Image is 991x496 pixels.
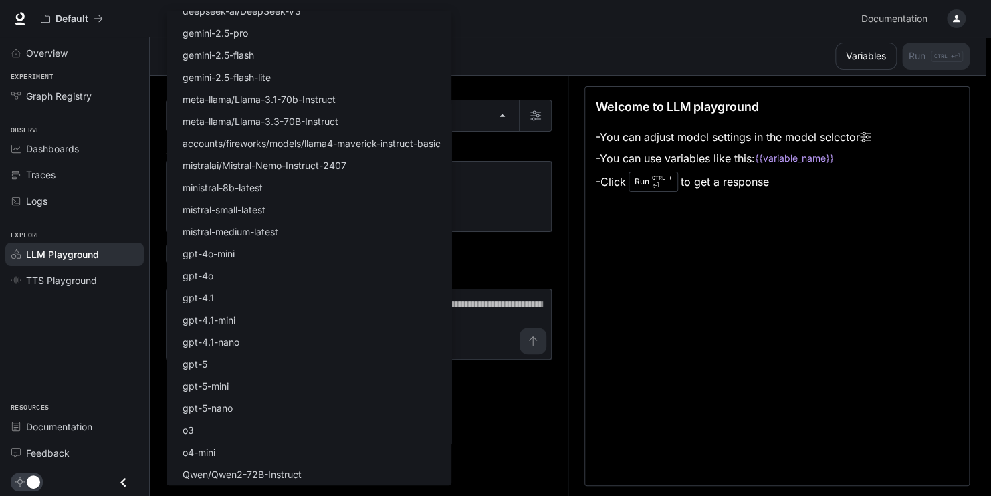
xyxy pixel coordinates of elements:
[183,114,338,128] p: meta-llama/Llama-3.3-70B-Instruct
[183,203,265,217] p: mistral-small-latest
[183,357,207,371] p: gpt-5
[183,269,213,283] p: gpt-4o
[183,92,336,106] p: meta-llama/Llama-3.1-70b-Instruct
[183,225,278,239] p: mistral-medium-latest
[183,48,254,62] p: gemini-2.5-flash
[183,136,441,150] p: accounts/fireworks/models/llama4-maverick-instruct-basic
[183,4,301,18] p: deepseek-ai/DeepSeek-V3
[183,158,346,172] p: mistralai/Mistral-Nemo-Instruct-2407
[183,291,214,305] p: gpt-4.1
[183,247,235,261] p: gpt-4o-mini
[183,180,263,195] p: ministral-8b-latest
[183,401,233,415] p: gpt-5-nano
[183,313,235,327] p: gpt-4.1-mini
[183,423,194,437] p: o3
[183,467,302,481] p: Qwen/Qwen2-72B-Instruct
[183,70,271,84] p: gemini-2.5-flash-lite
[183,379,229,393] p: gpt-5-mini
[183,335,239,349] p: gpt-4.1-nano
[183,445,215,459] p: o4-mini
[183,26,248,40] p: gemini-2.5-pro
